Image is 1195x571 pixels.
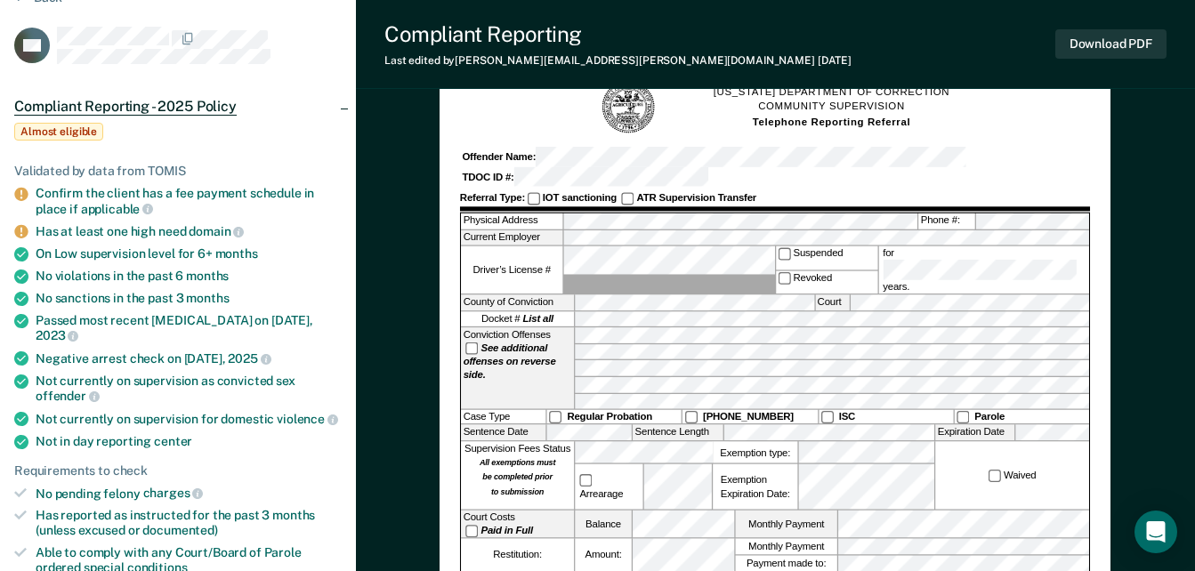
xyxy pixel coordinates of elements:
[1055,29,1167,59] button: Download PDF
[975,411,1005,422] strong: Parole
[936,425,1015,440] label: Expiration Date
[36,269,342,284] div: No violations in the past 6
[36,350,342,366] div: Negative arrest check on [DATE],
[821,411,834,423] input: ISC
[464,342,556,382] strong: See additional offenses on reverse side.
[480,457,555,496] strong: All exemptions must be completed prior to submission
[143,486,204,500] span: charges
[713,442,797,463] label: Exemption type:
[543,192,617,204] strong: IOT sanctioning
[384,54,852,67] div: Last edited by [PERSON_NAME][EMAIL_ADDRESS][PERSON_NAME][DOMAIN_NAME]
[884,260,1078,279] input: for years.
[465,525,478,537] input: Paid in Full
[601,79,657,135] img: TN Seal
[186,269,229,283] span: months
[523,313,554,325] strong: List all
[881,246,1087,294] label: for years.
[461,442,574,510] div: Supervision Fees Status
[36,313,342,343] div: Passed most recent [MEDICAL_DATA] on [DATE],
[36,246,342,261] div: On Low supervision level for 6+
[461,327,574,408] div: Conviction Offenses
[36,411,342,427] div: Not currently on supervision for domestic
[461,213,562,229] label: Physical Address
[736,556,837,571] label: Payment made to:
[36,374,342,404] div: Not currently on supervision as convicted sex
[577,473,641,501] label: Arrearage
[465,342,478,355] input: See additional offenses on reverse side.
[384,21,852,47] div: Compliant Reporting
[461,511,574,538] div: Court Costs
[778,271,790,284] input: Revoked
[461,539,574,571] div: Restitution:
[622,192,634,205] input: ATR Supervision Transfer
[957,411,969,423] input: Parole
[919,213,975,229] label: Phone #:
[1134,511,1177,553] div: Open Intercom Messenger
[460,192,525,204] strong: Referral Type:
[215,246,258,261] span: months
[463,172,514,183] strong: TDOC ID #:
[986,469,1038,483] label: Waived
[36,508,342,538] div: Has reported as instructed for the past 3 months (unless excused or
[36,291,342,306] div: No sanctions in the past 3
[736,511,837,538] label: Monthly Payment
[142,523,217,537] span: documented)
[154,434,192,448] span: center
[14,123,103,141] span: Almost eligible
[463,151,537,163] strong: Offender Name:
[14,164,342,179] div: Validated by data from TOMIS
[36,434,342,449] div: Not in day reporting
[776,246,877,269] label: Suspended
[815,294,849,310] label: Court
[633,425,723,440] label: Sentence Length
[277,412,338,426] span: violence
[580,474,593,487] input: Arrearage
[461,294,574,310] label: County of Conviction
[637,192,757,204] strong: ATR Supervision Transfer
[14,463,342,479] div: Requirements to check
[481,525,534,536] strong: Paid in Full
[776,270,877,294] label: Revoked
[753,117,911,128] strong: Telephone Reporting Referral
[818,54,852,67] span: [DATE]
[461,425,545,440] label: Sentence Date
[36,186,342,216] div: Confirm the client has a fee payment schedule in place if applicable
[549,411,561,423] input: Regular Probation
[481,312,553,326] span: Docket #
[989,470,1001,482] input: Waived
[36,328,78,342] span: 2023
[736,539,837,554] label: Monthly Payment
[186,291,229,305] span: months
[714,84,950,130] h1: [US_STATE] DEPARTMENT OF CORRECTION COMMUNITY SUPERVISION
[36,389,100,403] span: offender
[713,464,797,510] div: Exemption Expiration Date:
[685,411,698,423] input: [PHONE_NUMBER]
[36,223,342,239] div: Has at least one high need domain
[703,411,794,422] strong: [PHONE_NUMBER]
[528,192,540,205] input: IOT sanctioning
[461,230,562,245] label: Current Employer
[576,539,632,571] label: Amount:
[461,246,562,294] label: Driver’s License #
[839,411,855,422] strong: ISC
[14,98,237,116] span: Compliant Reporting - 2025 Policy
[778,247,790,260] input: Suspended
[461,410,545,424] div: Case Type
[568,411,653,422] strong: Regular Probation
[228,351,270,366] span: 2025
[36,486,342,502] div: No pending felony
[576,511,632,538] label: Balance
